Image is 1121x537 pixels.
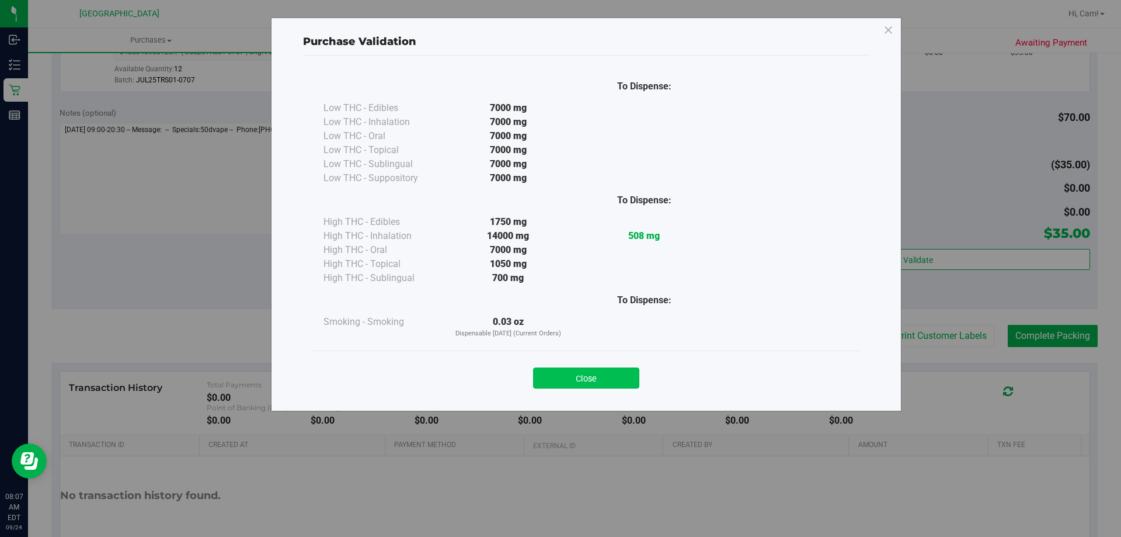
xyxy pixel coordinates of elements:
span: Purchase Validation [303,35,416,48]
strong: 508 mg [628,230,660,241]
div: 14000 mg [440,229,576,243]
div: Low THC - Suppository [323,171,440,185]
div: To Dispense: [576,79,712,93]
div: 0.03 oz [440,315,576,339]
button: Close [533,368,639,389]
div: Low THC - Oral [323,129,440,143]
div: To Dispense: [576,293,712,307]
div: 7000 mg [440,171,576,185]
div: Smoking - Smoking [323,315,440,329]
iframe: Resource center [12,444,47,479]
p: Dispensable [DATE] (Current Orders) [440,329,576,339]
div: High THC - Oral [323,243,440,257]
div: Low THC - Sublingual [323,157,440,171]
div: High THC - Edibles [323,215,440,229]
div: High THC - Topical [323,257,440,271]
div: 7000 mg [440,157,576,171]
div: 7000 mg [440,243,576,257]
div: To Dispense: [576,193,712,207]
div: 7000 mg [440,129,576,143]
div: Low THC - Topical [323,143,440,157]
div: 7000 mg [440,143,576,157]
div: High THC - Sublingual [323,271,440,285]
div: 7000 mg [440,115,576,129]
div: 700 mg [440,271,576,285]
div: 1750 mg [440,215,576,229]
div: Low THC - Edibles [323,101,440,115]
div: 7000 mg [440,101,576,115]
div: Low THC - Inhalation [323,115,440,129]
div: High THC - Inhalation [323,229,440,243]
div: 1050 mg [440,257,576,271]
